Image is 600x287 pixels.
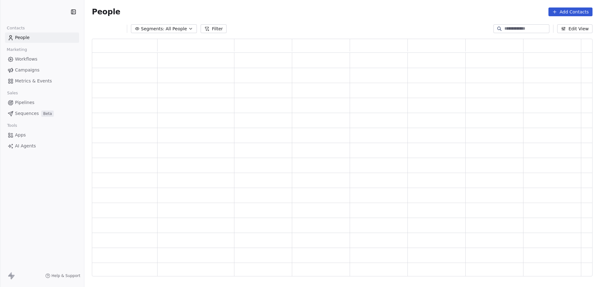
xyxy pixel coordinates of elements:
span: Pipelines [15,99,34,106]
a: AI Agents [5,141,79,151]
a: Campaigns [5,65,79,75]
a: Metrics & Events [5,76,79,86]
a: Apps [5,130,79,140]
span: Marketing [4,45,30,54]
a: People [5,32,79,43]
a: Help & Support [45,273,80,278]
span: Help & Support [52,273,80,278]
span: Tools [4,121,20,130]
span: Metrics & Events [15,78,52,84]
span: Campaigns [15,67,39,73]
span: Beta [41,111,54,117]
span: People [92,7,120,17]
span: Contacts [4,23,27,33]
span: All People [166,26,187,32]
span: AI Agents [15,143,36,149]
span: Apps [15,132,26,138]
button: Add Contacts [548,7,592,16]
span: Workflows [15,56,37,62]
button: Filter [201,24,227,33]
button: Edit View [557,24,592,33]
a: Pipelines [5,97,79,108]
span: Sequences [15,110,39,117]
span: Segments: [141,26,164,32]
span: Sales [4,88,21,98]
a: Workflows [5,54,79,64]
span: People [15,34,30,41]
a: SequencesBeta [5,108,79,119]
